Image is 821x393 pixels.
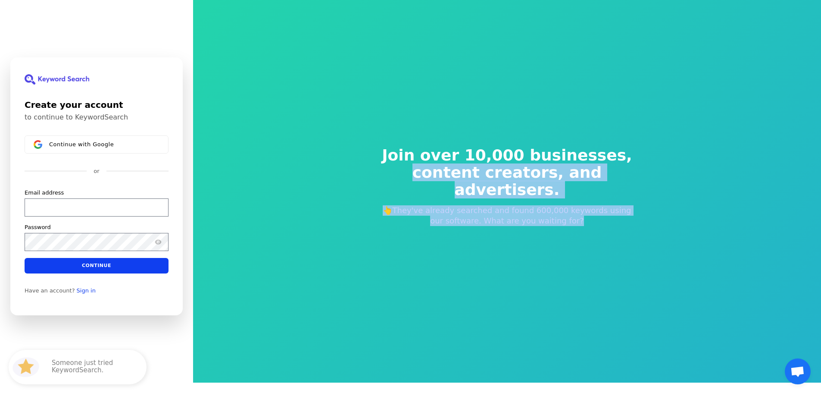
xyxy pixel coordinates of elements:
img: KeywordSearch [25,74,89,85]
span: Join over 10,000 businesses, [376,147,638,164]
span: Continue with Google [49,141,114,148]
button: Sign in with GoogleContinue with Google [25,135,169,154]
button: Continue [25,258,169,273]
h1: Create your account [25,98,169,111]
a: Sign in [77,287,96,294]
span: content creators, and advertisers. [376,164,638,198]
div: Chat abierto [785,358,811,384]
p: to continue to KeywordSearch [25,113,169,122]
label: Password [25,223,51,231]
img: HubSpot [10,352,41,383]
button: Show password [153,236,163,247]
span: Have an account? [25,287,75,294]
p: Someone just tried KeywordSearch. [52,359,138,375]
p: 👆They've already searched and found 600,000 keywords using our software. What are you waiting for? [376,205,638,226]
img: Sign in with Google [34,140,42,149]
label: Email address [25,189,64,196]
p: or [94,167,99,175]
